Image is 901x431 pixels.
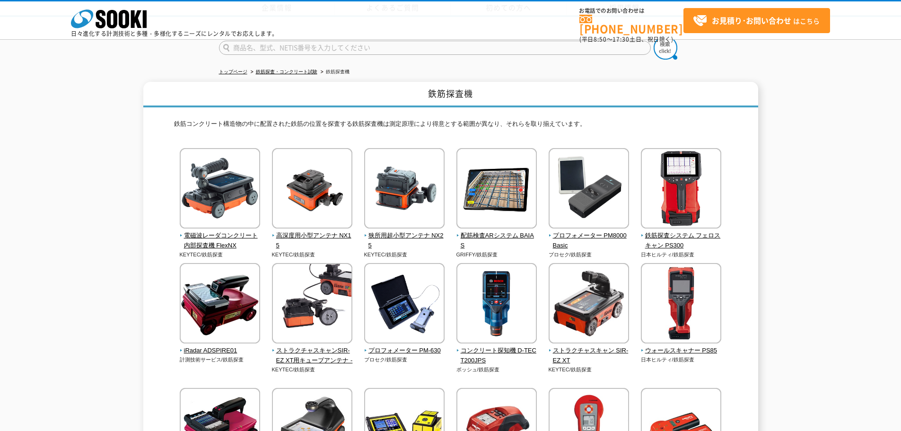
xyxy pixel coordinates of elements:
p: 計測技術サービス/鉄筋探査 [180,356,261,364]
a: ウォールスキャナー PS85 [641,337,722,356]
input: 商品名、型式、NETIS番号を入力してください [219,41,651,55]
span: 高深度用小型アンテナ NX15 [272,231,353,251]
a: ストラクチャスキャンSIR-EZ XT用キューブアンテナ - [272,337,353,365]
a: プロフォメーター PM8000Basic [549,222,630,250]
span: 8:50 [594,35,607,44]
span: 鉄筋探査システム フェロスキャン PS300 [641,231,722,251]
a: ストラクチャスキャン SIR-EZ XT [549,337,630,365]
a: 配筋検査ARシステム BAIAS [456,222,537,250]
p: KEYTEC/鉄筋探査 [180,251,261,259]
span: 電磁波レーダコンクリート内部探査機 FlexNX [180,231,261,251]
a: 鉄筋探査・コンクリート試験 [256,69,317,74]
img: ストラクチャスキャン SIR-EZ XT [549,263,629,346]
img: btn_search.png [654,36,677,60]
p: KEYTEC/鉄筋探査 [272,366,353,374]
a: 高深度用小型アンテナ NX15 [272,222,353,250]
p: KEYTEC/鉄筋探査 [549,366,630,374]
span: ウォールスキャナー PS85 [641,346,722,356]
a: コンクリート探知機 D-TECT200JPS [456,337,537,365]
img: 高深度用小型アンテナ NX15 [272,148,352,231]
p: GRIFFY/鉄筋探査 [456,251,537,259]
strong: お見積り･お問い合わせ [712,15,791,26]
p: 日々進化する計測技術と多種・多様化するニーズにレンタルでお応えします。 [71,31,278,36]
img: コンクリート探知機 D-TECT200JPS [456,263,537,346]
span: プロフォメーター PM-630 [364,346,445,356]
span: iRadar ADSPIRE01 [180,346,261,356]
a: 狭所用超小型アンテナ NX25 [364,222,445,250]
span: 狭所用超小型アンテナ NX25 [364,231,445,251]
span: コンクリート探知機 D-TECT200JPS [456,346,537,366]
a: プロフォメーター PM-630 [364,337,445,356]
img: プロフォメーター PM8000Basic [549,148,629,231]
span: 配筋検査ARシステム BAIAS [456,231,537,251]
p: KEYTEC/鉄筋探査 [272,251,353,259]
li: 鉄筋探査機 [319,67,350,77]
a: 鉄筋探査システム フェロスキャン PS300 [641,222,722,250]
span: (平日 ～ 土日、祝日除く) [579,35,673,44]
a: お見積り･お問い合わせはこちら [683,8,830,33]
span: お電話でのお問い合わせは [579,8,683,14]
p: プロセク/鉄筋探査 [549,251,630,259]
span: ストラクチャスキャン SIR-EZ XT [549,346,630,366]
span: ストラクチャスキャンSIR-EZ XT用キューブアンテナ - [272,346,353,366]
p: 日本ヒルティ/鉄筋探査 [641,356,722,364]
p: プロセク/鉄筋探査 [364,356,445,364]
p: 日本ヒルティ/鉄筋探査 [641,251,722,259]
span: 17:30 [612,35,630,44]
img: プロフォメーター PM-630 [364,263,445,346]
a: 電磁波レーダコンクリート内部探査機 FlexNX [180,222,261,250]
img: 電磁波レーダコンクリート内部探査機 FlexNX [180,148,260,231]
a: iRadar ADSPIRE01 [180,337,261,356]
p: ボッシュ/鉄筋探査 [456,366,537,374]
span: プロフォメーター PM8000Basic [549,231,630,251]
img: ストラクチャスキャンSIR-EZ XT用キューブアンテナ - [272,263,352,346]
img: 鉄筋探査システム フェロスキャン PS300 [641,148,721,231]
p: 鉄筋コンクリート構造物の中に配置された鉄筋の位置を探査する鉄筋探査機は測定原理により得意とする範囲が異なり、それらを取り揃えています。 [174,119,727,134]
img: 配筋検査ARシステム BAIAS [456,148,537,231]
span: はこちら [693,14,820,28]
p: KEYTEC/鉄筋探査 [364,251,445,259]
img: 狭所用超小型アンテナ NX25 [364,148,445,231]
img: iRadar ADSPIRE01 [180,263,260,346]
a: [PHONE_NUMBER] [579,15,683,34]
a: トップページ [219,69,247,74]
h1: 鉄筋探査機 [143,82,758,108]
img: ウォールスキャナー PS85 [641,263,721,346]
